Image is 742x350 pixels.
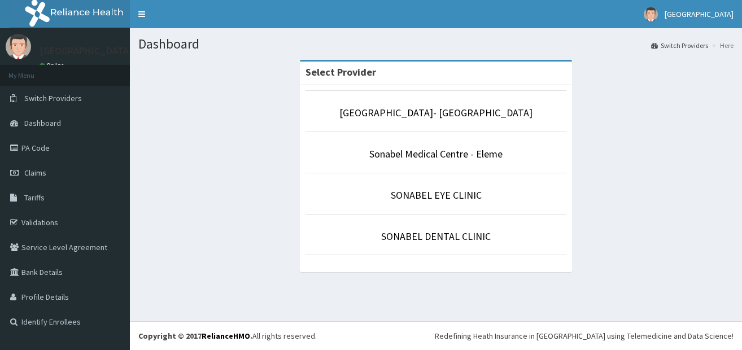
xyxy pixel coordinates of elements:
p: [GEOGRAPHIC_DATA] [40,46,133,56]
span: Dashboard [24,118,61,128]
a: Online [40,62,67,69]
a: Switch Providers [651,41,708,50]
img: User Image [644,7,658,21]
h1: Dashboard [138,37,734,51]
a: RelianceHMO [202,331,250,341]
strong: Copyright © 2017 . [138,331,252,341]
span: Tariffs [24,193,45,203]
span: Switch Providers [24,93,82,103]
div: Redefining Heath Insurance in [GEOGRAPHIC_DATA] using Telemedicine and Data Science! [435,330,734,342]
span: [GEOGRAPHIC_DATA] [665,9,734,19]
strong: Select Provider [305,65,376,78]
a: [GEOGRAPHIC_DATA]- [GEOGRAPHIC_DATA] [339,106,533,119]
footer: All rights reserved. [130,321,742,350]
span: Claims [24,168,46,178]
a: Sonabel Medical Centre - Eleme [369,147,503,160]
li: Here [709,41,734,50]
img: User Image [6,34,31,59]
a: SONABEL DENTAL CLINIC [381,230,491,243]
a: SONABEL EYE CLINIC [391,189,482,202]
